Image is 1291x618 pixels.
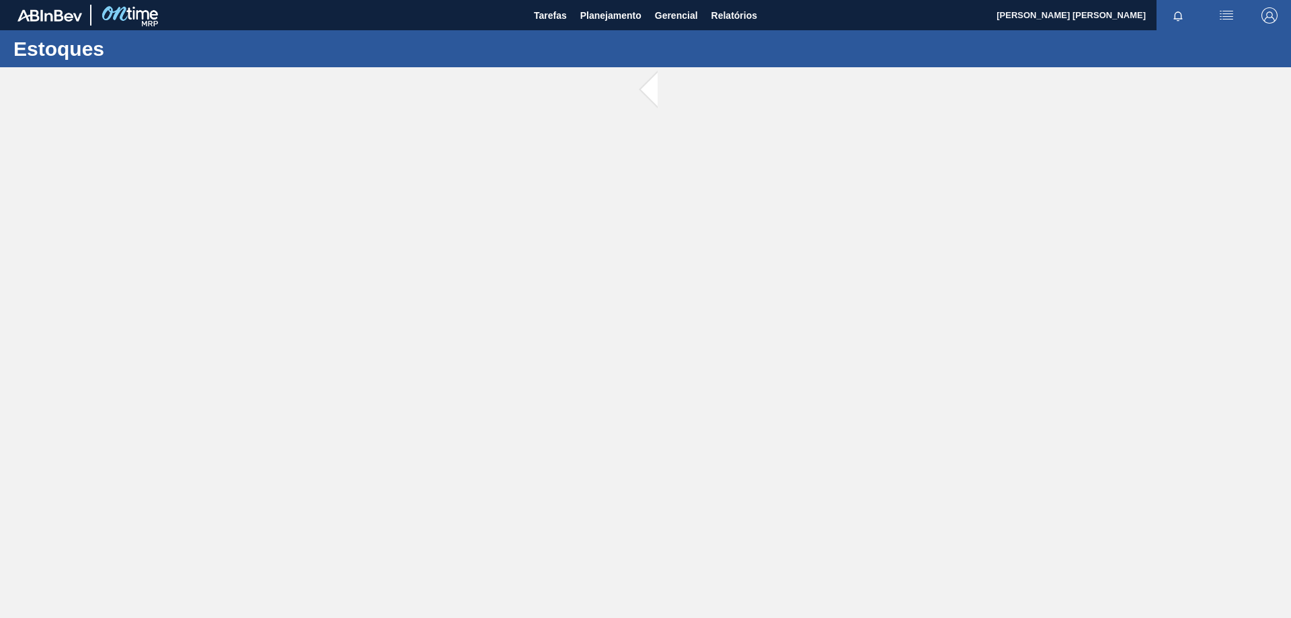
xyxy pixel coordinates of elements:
[655,7,698,24] span: Gerencial
[711,7,757,24] span: Relatórios
[534,7,567,24] span: Tarefas
[13,41,252,56] h1: Estoques
[1157,6,1200,25] button: Notificações
[580,7,641,24] span: Planejamento
[17,9,82,22] img: TNhmsLtSVTkK8tSr43FrP2fwEKptu5GPRR3wAAAABJRU5ErkJggg==
[1218,7,1235,24] img: userActions
[1261,7,1278,24] img: Logout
